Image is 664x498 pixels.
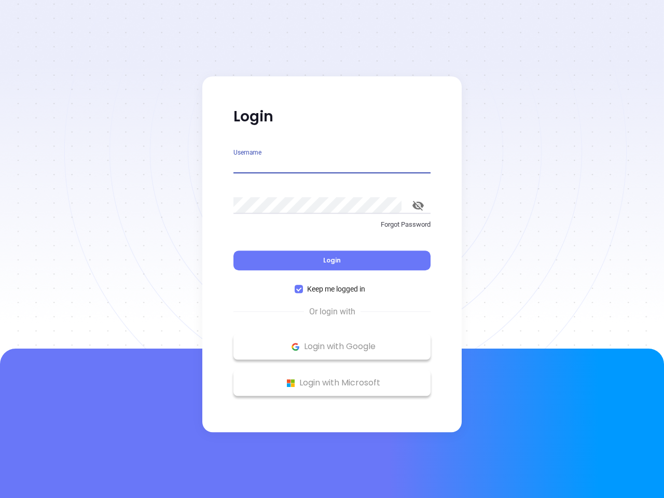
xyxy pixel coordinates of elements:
[233,107,431,126] p: Login
[323,256,341,265] span: Login
[406,193,431,218] button: toggle password visibility
[233,219,431,230] p: Forgot Password
[233,219,431,238] a: Forgot Password
[284,377,297,390] img: Microsoft Logo
[239,339,425,354] p: Login with Google
[233,334,431,359] button: Google Logo Login with Google
[233,370,431,396] button: Microsoft Logo Login with Microsoft
[233,149,261,156] label: Username
[303,283,369,295] span: Keep me logged in
[239,375,425,391] p: Login with Microsoft
[304,306,361,318] span: Or login with
[289,340,302,353] img: Google Logo
[233,251,431,270] button: Login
